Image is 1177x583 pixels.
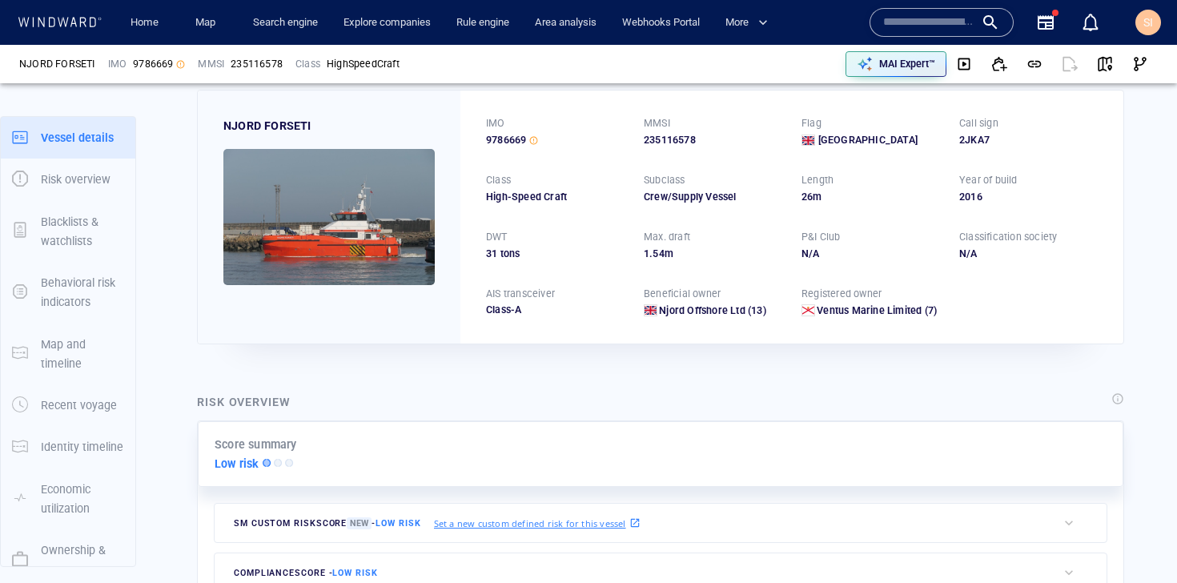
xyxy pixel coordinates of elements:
[41,273,124,312] p: Behavioral risk indicators
[801,247,940,261] div: N/A
[659,304,766,318] a: Njord Offshore Ltd (13)
[332,568,377,578] span: Low risk
[801,173,834,187] p: Length
[817,304,937,318] a: Ventus Marine Limited (7)
[434,517,626,530] p: Set a new custom defined risk for this vessel
[653,247,664,259] span: 54
[818,133,918,147] span: [GEOGRAPHIC_DATA]
[745,304,766,318] span: (13)
[41,335,124,374] p: Map and timeline
[644,133,782,147] div: 235116578
[486,304,521,316] span: Class-A
[1,284,135,300] a: Behavioral risk indicators
[1,159,135,200] button: Risk overview
[719,9,781,37] button: More
[41,212,124,251] p: Blacklists & watchlists
[813,191,821,203] span: m
[659,304,745,316] span: Njord Offshore Ltd
[327,57,400,71] div: HighSpeedCraft
[959,190,1098,204] div: 2016
[1143,16,1153,29] span: SI
[1,426,135,468] button: Identity timeline
[41,128,114,147] p: Vessel details
[982,46,1017,82] button: Add to vessel list
[215,435,297,454] p: Score summary
[959,133,1098,147] div: 2JKA7
[1,468,135,530] button: Economic utilization
[1,384,135,426] button: Recent voyage
[665,247,673,259] span: m
[644,247,649,259] span: 1
[1,262,135,324] button: Behavioral risk indicators
[183,9,234,37] button: Map
[528,9,603,37] a: Area analysis
[41,480,124,519] p: Economic utilization
[486,287,555,301] p: AIS transceiver
[434,514,641,532] a: Set a new custom defined risk for this vessel
[295,57,320,71] p: Class
[801,230,841,244] p: P&I Club
[817,304,922,316] span: Ventus Marine Limited
[450,9,516,37] a: Rule engine
[946,46,982,82] button: Download video
[1,552,135,567] a: Ownership & management
[1123,46,1158,82] button: Visual Link Analysis
[1,324,135,385] button: Map and timeline
[922,304,937,318] span: (7)
[1,490,135,505] a: Economic utilization
[1,129,135,144] a: Vessel details
[1,397,135,412] a: Recent voyage
[1017,46,1052,82] button: Get link
[959,173,1018,187] p: Year of build
[247,9,324,37] a: Search engine
[19,57,95,71] div: NJORD FORSETI
[486,190,625,204] div: High-Speed Craft
[347,517,372,529] span: New
[486,173,511,187] p: Class
[725,14,768,32] span: More
[1,223,135,238] a: Blacklists & watchlists
[1,439,135,454] a: Identity timeline
[879,57,935,71] p: MAI Expert™
[41,396,117,415] p: Recent voyage
[616,9,706,37] a: Webhooks Portal
[1109,511,1165,571] iframe: Chat
[801,287,882,301] p: Registered owner
[959,116,998,131] p: Call sign
[959,230,1057,244] p: Classification society
[846,51,946,77] button: MAI Expert™
[124,9,165,37] a: Home
[644,173,685,187] p: Subclass
[1,117,135,159] button: Vessel details
[231,57,283,71] div: 235116578
[486,116,505,131] p: IMO
[119,9,170,37] button: Home
[223,116,311,135] div: NJORD FORSETI
[1087,46,1123,82] button: View on map
[486,133,526,147] span: 9786669
[189,9,227,37] a: Map
[234,517,421,529] span: SM Custom risk score -
[337,9,437,37] a: Explore companies
[41,541,124,580] p: Ownership & management
[198,57,224,71] p: MMSI
[486,230,508,244] p: DWT
[41,437,123,456] p: Identity timeline
[959,247,1098,261] div: N/A
[644,230,690,244] p: Max. draft
[197,392,291,412] div: Risk overview
[644,190,782,204] div: Crew/Supply Vessel
[1081,13,1100,32] div: Notification center
[215,454,259,473] p: Low risk
[1,201,135,263] button: Blacklists & watchlists
[223,149,435,285] img: 5909c68e9957024653e900a8_0
[1,171,135,187] a: Risk overview
[1132,6,1164,38] button: SI
[234,568,378,578] span: compliance score -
